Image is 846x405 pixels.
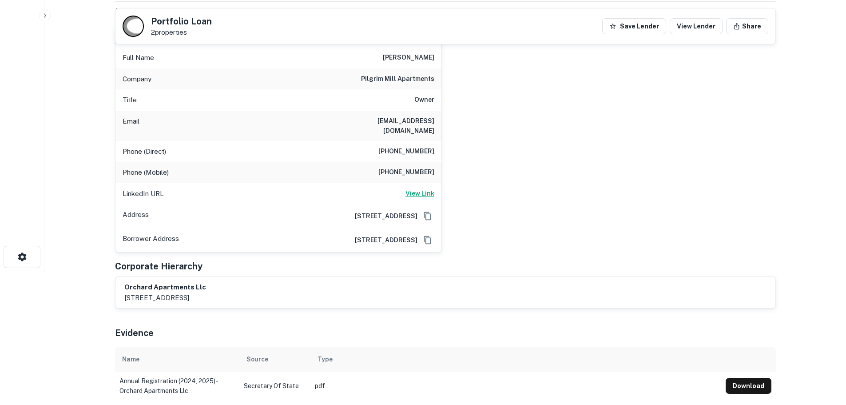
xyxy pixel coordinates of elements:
[348,235,417,245] a: [STREET_ADDRESS]
[246,354,268,365] div: Source
[670,18,723,34] a: View Lender
[378,167,434,178] h6: [PHONE_NUMBER]
[414,95,434,105] h6: Owner
[318,354,333,365] div: Type
[123,233,179,247] p: Borrower Address
[115,5,157,19] h5: Principals
[123,188,164,199] p: LinkedIn URL
[383,52,434,63] h6: [PERSON_NAME]
[115,326,154,340] h5: Evidence
[328,116,434,136] h6: [EMAIL_ADDRESS][DOMAIN_NAME]
[123,146,166,157] p: Phone (Direct)
[361,74,434,84] h6: pilgrim mill apartments
[123,74,151,84] p: Company
[123,116,139,136] p: Email
[124,293,206,303] p: [STREET_ADDRESS]
[123,95,137,105] p: Title
[726,18,768,34] button: Share
[123,52,154,63] p: Full Name
[115,372,239,400] td: annual registration (2024, 2025) - orchard apartments llc
[123,209,149,223] p: Address
[378,146,434,157] h6: [PHONE_NUMBER]
[310,347,721,372] th: Type
[123,167,169,178] p: Phone (Mobile)
[310,372,721,400] td: pdf
[124,282,206,293] h6: orchard apartments llc
[726,378,771,394] button: Download
[421,233,434,247] button: Copy Address
[602,18,666,34] button: Save Lender
[239,347,310,372] th: Source
[802,334,846,377] iframe: Chat Widget
[122,354,139,365] div: Name
[151,17,212,26] h5: Portfolio Loan
[115,260,203,273] h5: Corporate Hierarchy
[405,188,434,199] a: View Link
[151,28,212,36] p: 2 properties
[115,347,239,372] th: Name
[348,211,417,221] a: [STREET_ADDRESS]
[405,188,434,198] h6: View Link
[239,372,310,400] td: Secretary of State
[421,209,434,223] button: Copy Address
